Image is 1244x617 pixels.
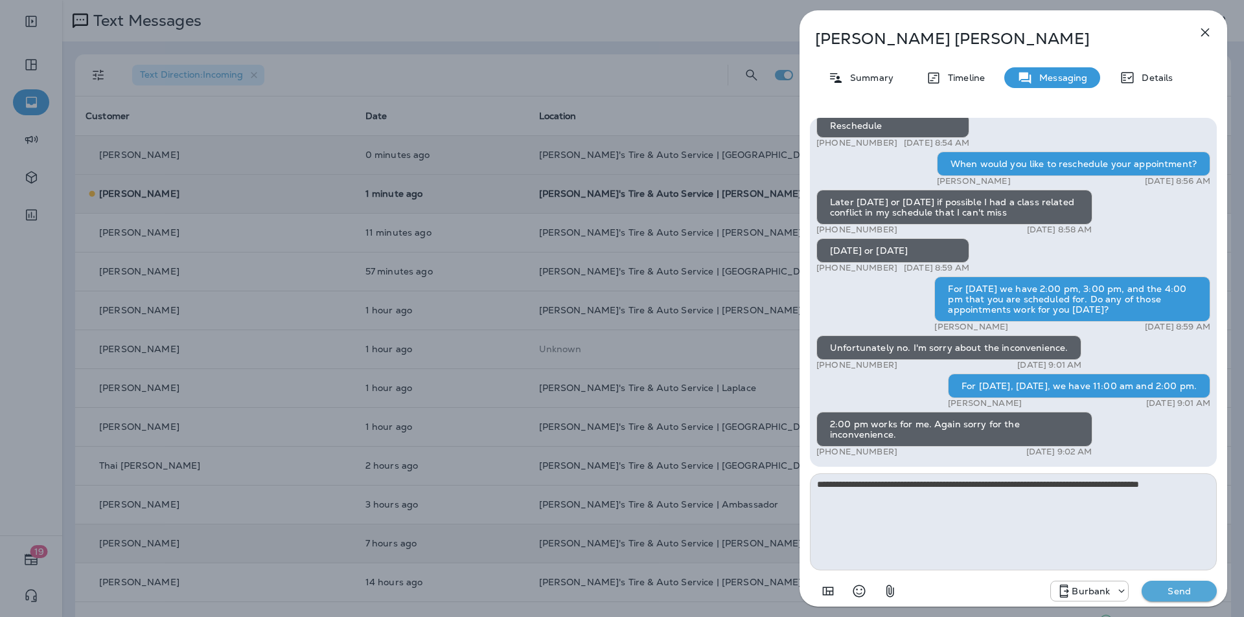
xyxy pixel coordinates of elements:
p: [PHONE_NUMBER] [816,447,897,457]
p: Burbank [1072,586,1110,596]
p: [PHONE_NUMBER] [816,360,897,370]
p: [PERSON_NAME] [948,398,1022,409]
div: For [DATE], [DATE], we have 11:00 am and 2:00 pm. [948,374,1210,398]
div: [DATE] or [DATE] [816,238,969,263]
p: Summary [844,73,893,83]
p: [DATE] 8:56 AM [1145,176,1210,186]
div: For [DATE] we have 2:00 pm, 3:00 pm, and the 4:00 pm that you are scheduled for. Do any of those ... [934,276,1210,322]
p: [DATE] 8:58 AM [1027,225,1092,235]
p: [DATE] 8:54 AM [904,138,969,148]
p: [DATE] 8:59 AM [1145,322,1210,332]
div: When would you like to reschedule your appointment? [937,151,1210,176]
button: Add in a premade template [815,578,841,604]
div: Later [DATE] or [DATE] if possible I had a class related conflict in my schedule that I can't miss [816,190,1092,225]
div: 2:00 pm works for me. Again sorry for the inconvenience. [816,412,1092,447]
div: Reschedule [816,113,969,138]
button: Select an emoji [846,578,872,604]
p: [PHONE_NUMBER] [816,138,897,148]
p: [PERSON_NAME] [934,322,1008,332]
p: [PERSON_NAME] [PERSON_NAME] [815,30,1169,48]
p: Send [1152,585,1206,597]
button: Send [1142,581,1217,601]
p: Details [1135,73,1173,83]
p: [PHONE_NUMBER] [816,225,897,235]
div: +1 (225) 372-6800 [1051,583,1128,599]
p: Timeline [941,73,985,83]
p: [DATE] 9:01 AM [1146,398,1210,409]
p: Messaging [1033,73,1087,83]
p: [DATE] 9:01 AM [1017,360,1081,370]
p: [DATE] 8:59 AM [904,263,969,273]
div: Unfortunately no. I'm sorry about the inconvenience. [816,335,1081,360]
p: [DATE] 9:02 AM [1026,447,1092,457]
p: [PERSON_NAME] [937,176,1011,186]
p: [PHONE_NUMBER] [816,263,897,273]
